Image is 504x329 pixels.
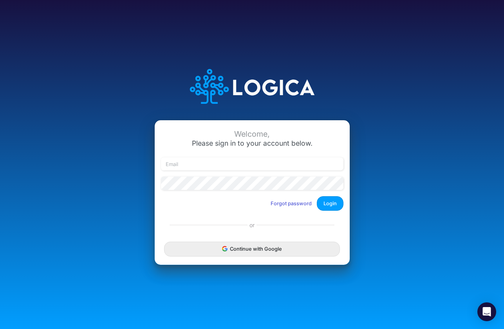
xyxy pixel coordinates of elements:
[164,242,340,256] button: Continue with Google
[161,130,343,139] div: Welcome,
[192,139,313,147] span: Please sign in to your account below.
[161,157,343,171] input: Email
[266,197,317,210] button: Forgot password
[477,302,496,321] div: Open Intercom Messenger
[317,196,343,211] button: Login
